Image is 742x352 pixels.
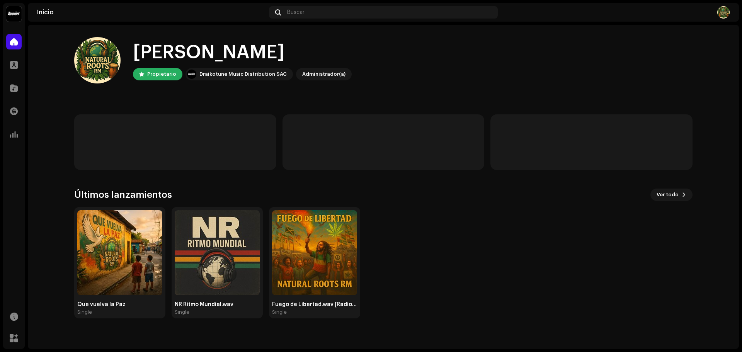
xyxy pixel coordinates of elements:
div: Single [272,309,287,315]
img: 8df3942e-221b-461a-900e-bfdca3c2c785 [77,210,162,295]
h3: Últimos lanzamientos [74,189,172,201]
img: 80e33ce1-51b5-4832-bafd-1f309d266658 [717,6,730,19]
div: Fuego de Libertad.wav [Radio Edit] [272,301,357,308]
div: Que vuelva la Paz [77,301,162,308]
div: Single [77,309,92,315]
img: 16eb65f3-2976-4597-9ce6-a956a9b230e3 [175,210,260,295]
div: Single [175,309,189,315]
img: 10370c6a-d0e2-4592-b8a2-38f444b0ca44 [6,6,22,22]
div: NR Ritmo Mundial.wav [175,301,260,308]
div: Administrador(a) [302,70,345,79]
img: 10370c6a-d0e2-4592-b8a2-38f444b0ca44 [187,70,196,79]
span: Buscar [287,9,305,15]
img: b5ff6d46-dcf4-4c60-9ed4-bce0fb7f3ea0 [272,210,357,295]
button: Ver todo [650,189,693,201]
img: 80e33ce1-51b5-4832-bafd-1f309d266658 [74,37,121,83]
div: Inicio [37,9,266,15]
span: Ver todo [657,187,679,202]
div: Draikotune Music Distribution SAC [199,70,287,79]
div: [PERSON_NAME] [133,40,352,65]
div: Propietario [147,70,176,79]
